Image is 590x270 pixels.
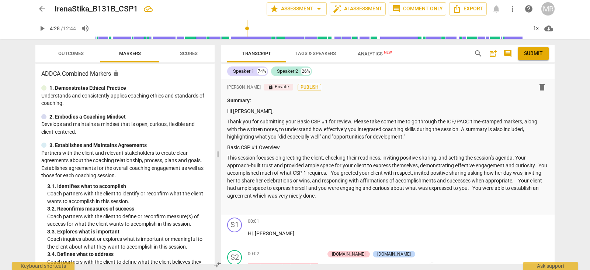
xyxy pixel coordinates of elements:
[538,83,546,92] span: delete
[47,250,209,258] div: 3. 4. Defines what to address
[248,251,259,257] span: 00:02
[290,263,302,269] span: been
[47,182,209,190] div: 3. 1. Identifies what to accomplish
[487,48,499,59] button: Add summary
[304,84,315,90] span: Publish
[180,51,198,56] span: Scores
[452,4,483,13] span: Export
[523,262,578,270] div: Ask support
[227,107,549,115] p: Hi [PERSON_NAME],
[358,51,392,57] span: Analytics
[35,22,49,35] button: Play
[522,2,535,16] a: Help
[227,250,242,265] div: Change speaker
[298,84,321,91] button: Publish
[58,51,84,56] span: Outcomes
[41,92,209,107] p: Understands and consistently applies coaching ethics and standards of coaching.
[49,141,147,149] p: 3. Establishes and Maintains Agreements
[502,48,514,59] button: Show/Hide comments
[227,84,261,90] span: [PERSON_NAME]
[50,25,60,31] span: 4:28
[529,23,543,34] div: 1x
[248,263,260,269] span: How
[227,218,242,232] div: Change speaker
[524,4,533,13] span: help
[449,2,487,16] button: Export
[377,251,411,257] div: [DOMAIN_NAME]
[255,230,294,236] span: [PERSON_NAME]
[41,69,209,78] h3: ADDCA Combined Markers
[242,51,271,56] span: Transcript
[267,2,327,16] button: Assessment
[544,24,553,33] span: cloud_download
[41,120,209,136] p: Develops and maintains a mindset that is open, curious, flexible and client-centered.
[47,190,209,205] p: Coach partners with the client to identify or reconfirm what the client wants to accomplish in th...
[47,228,209,236] div: 3. 3. Explores what is important
[489,49,497,58] span: post_add
[227,144,549,151] p: Basic CSP #1 Overview
[47,235,209,250] p: Coach inquires about or explores what is important or meaningful to the client about what they wa...
[472,48,484,59] button: Search
[315,4,323,13] span: arrow_drop_down
[295,51,336,56] span: Tags & Speakers
[524,50,543,57] span: Submit
[508,4,517,13] span: more_vert
[248,230,253,236] span: Hi
[49,113,126,121] p: 2. Embodies a Coaching Mindset
[227,98,251,103] strong: Summary:
[518,47,549,60] button: Please Do Not Submit until your Assessment is Complete
[281,263,290,269] span: day
[41,149,209,180] p: Partners with the client and relevant stakeholders to create clear agreements about the coaching ...
[253,230,255,236] span: ,
[268,85,273,90] span: lock
[227,154,549,199] p: This session focuses on greeting the client, checking their readiness, inviting positive sharing,...
[227,118,549,141] p: Thank you for submitting your Basic CSP #1 for review. Please take some time to go through the IC...
[264,84,293,90] p: Private
[47,205,209,213] div: 3. 2. Reconfirms measures of success
[541,2,555,16] button: MR
[79,22,92,35] button: Volume
[55,4,138,14] h2: IrenaStika_B131B_CSP1
[113,70,119,76] span: Assessment is enabled for this document. The competency model is locked and follows the assessmen...
[294,230,296,236] span: .
[270,4,279,13] span: star
[384,50,392,54] span: New
[49,84,126,92] p: 1. Demonstrates Ethical Practice
[503,49,512,58] span: comment
[392,4,443,13] span: Comment only
[248,218,259,225] span: 00:01
[332,251,365,257] div: [DOMAIN_NAME]
[270,4,323,13] span: Assessment
[302,263,309,269] span: so
[260,263,269,269] span: has
[309,263,316,269] span: far
[474,49,483,58] span: search
[119,51,141,56] span: Markers
[333,4,342,13] span: auto_fix_high
[38,4,46,13] span: arrow_back
[47,213,209,228] p: Coach partners with the client to define or reconfirm measure(s) of success for what the client w...
[330,2,386,16] button: AI Assessment
[213,260,222,269] span: compare_arrows
[301,68,311,75] div: 26%
[144,4,153,13] div: All changes saved
[392,4,401,13] span: comment
[61,25,76,31] span: / 12:44
[12,262,74,270] div: Keyboard shortcuts
[257,68,267,75] div: 74%
[38,24,46,33] span: play_arrow
[269,263,281,269] span: your
[316,263,318,269] span: ?
[81,24,90,33] span: volume_up
[333,4,382,13] span: AI Assessment
[277,68,298,75] div: Speaker 2
[389,2,446,16] button: Comment only
[233,68,254,75] div: Speaker 1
